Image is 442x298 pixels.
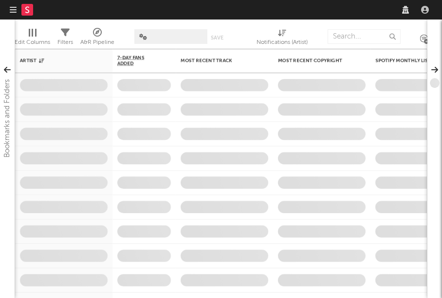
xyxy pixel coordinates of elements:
[328,29,401,44] input: Search...
[20,58,93,63] div: Artist
[257,24,308,53] div: Notifications (Artist)
[80,37,114,48] div: A&R Pipeline
[15,24,50,53] div: Edit Columns
[117,55,156,66] span: 7-Day Fans Added
[278,58,351,63] div: Most Recent Copyright
[80,24,114,53] div: A&R Pipeline
[1,79,13,158] div: Bookmarks and Folders
[257,37,308,48] div: Notifications (Artist)
[15,37,50,48] div: Edit Columns
[57,37,73,48] div: Filters
[57,24,73,53] div: Filters
[211,35,223,40] button: Save
[181,58,254,63] div: Most Recent Track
